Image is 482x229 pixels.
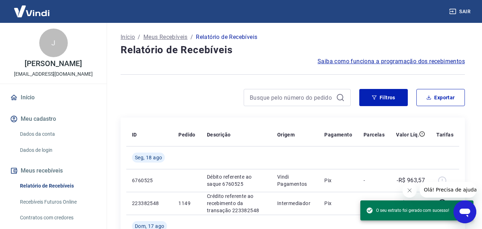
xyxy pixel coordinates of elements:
p: - [364,177,385,184]
a: Início [121,33,135,41]
p: Tarifas [436,131,453,138]
button: Meus recebíveis [9,163,98,179]
p: Intermediador [277,200,313,207]
a: Saiba como funciona a programação dos recebimentos [318,57,465,66]
button: Exportar [416,89,465,106]
p: / [191,33,193,41]
p: Relatório de Recebíveis [196,33,257,41]
p: Pagamento [324,131,352,138]
p: Valor Líq. [396,131,419,138]
p: -R$ 963,57 [397,176,425,185]
p: Origem [277,131,295,138]
p: Crédito referente ao recebimento da transação 223382548 [207,193,266,214]
p: Pix [324,177,352,184]
a: Dados da conta [17,127,98,141]
a: Dados de login [17,143,98,158]
a: Meus Recebíveis [143,33,188,41]
a: Relatório de Recebíveis [17,179,98,193]
p: 1149 [178,200,195,207]
p: Descrição [207,131,231,138]
button: Filtros [359,89,408,106]
span: Seg, 18 ago [135,154,162,161]
a: Recebíveis Futuros Online [17,195,98,209]
a: Contratos com credores [17,210,98,225]
input: Busque pelo número do pedido [250,92,333,103]
p: [EMAIL_ADDRESS][DOMAIN_NAME] [14,70,93,78]
p: Pedido [178,131,195,138]
p: Parcelas [364,131,385,138]
span: Olá! Precisa de ajuda? [4,5,60,11]
iframe: Botão para abrir a janela de mensagens [453,200,476,223]
p: ID [132,131,137,138]
iframe: Mensagem da empresa [420,182,476,198]
div: J [39,29,68,57]
p: Pix [324,200,352,207]
p: R$ 140,14 [399,199,425,208]
a: Início [9,90,98,105]
span: O seu extrato foi gerado com sucesso! [366,207,449,214]
p: 1/1 [364,200,385,207]
h4: Relatório de Recebíveis [121,43,465,57]
p: / [138,33,140,41]
p: [PERSON_NAME] [25,60,82,68]
button: Meu cadastro [9,111,98,127]
iframe: Fechar mensagem [402,183,417,198]
img: Vindi [9,0,55,22]
p: Vindi Pagamentos [277,173,313,188]
button: Sair [448,5,473,18]
p: Débito referente ao saque 6760525 [207,173,266,188]
p: 223382548 [132,200,167,207]
p: 6760525 [132,177,167,184]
